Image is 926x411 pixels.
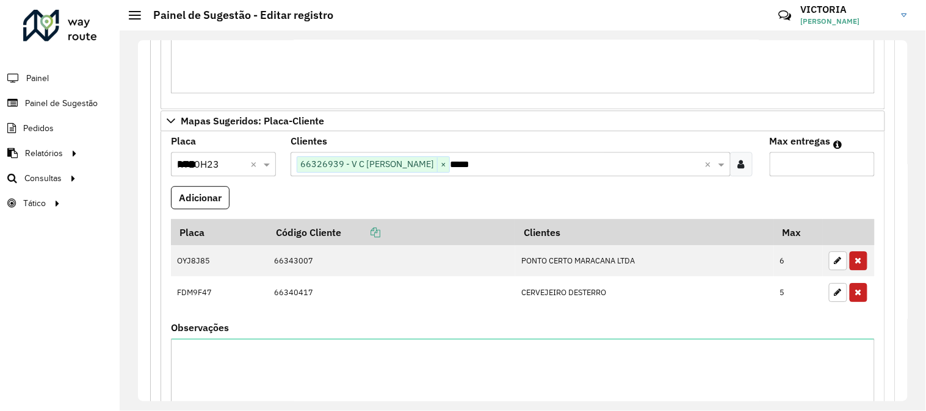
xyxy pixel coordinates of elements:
span: Consultas [24,172,62,185]
button: Adicionar [171,186,230,209]
span: Clear all [250,157,261,171]
td: 6 [774,245,823,277]
th: Código Cliente [267,219,515,245]
span: [PERSON_NAME] [801,16,892,27]
span: Painel de Sugestão [25,97,98,110]
td: CERVEJEIRO DESTERRO [515,276,773,308]
td: 66340417 [267,276,515,308]
th: Placa [171,219,267,245]
td: FDM9F47 [171,276,267,308]
a: Copiar [341,226,380,238]
td: OYJ8J85 [171,245,267,277]
span: Mapas Sugeridos: Placa-Cliente [181,116,324,126]
td: PONTO CERTO MARACANA LTDA [515,245,773,277]
span: Pedidos [23,122,54,135]
td: 66343007 [267,245,515,277]
label: Max entregas [770,134,831,148]
label: Clientes [291,134,327,148]
a: Contato Rápido [772,2,798,29]
th: Max [774,219,823,245]
a: Mapas Sugeridos: Placa-Cliente [161,110,885,131]
em: Máximo de clientes que serão colocados na mesma rota com os clientes informados [834,140,842,149]
label: Placa [171,134,196,148]
span: Clear all [705,157,715,171]
td: 5 [774,276,823,308]
th: Clientes [515,219,773,245]
h3: VICTORIA [801,4,892,15]
span: × [437,157,449,172]
h2: Painel de Sugestão - Editar registro [141,9,333,22]
span: Tático [23,197,46,210]
span: Painel [26,72,49,85]
label: Observações [171,320,229,335]
span: Relatórios [25,147,63,160]
span: 66326939 - V C [PERSON_NAME] [297,157,437,171]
